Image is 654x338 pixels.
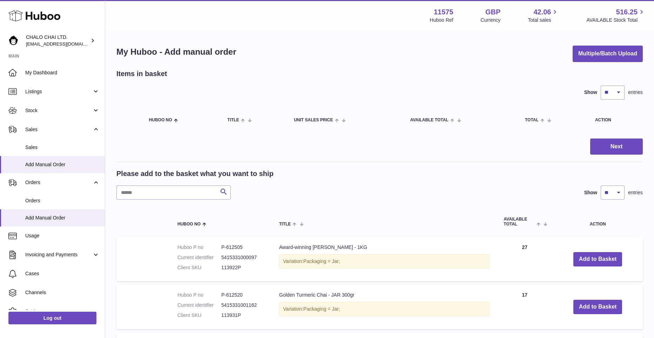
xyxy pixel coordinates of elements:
[149,118,172,122] span: Huboo no
[533,7,551,17] span: 42.06
[116,46,236,58] h1: My Huboo - Add manual order
[485,7,500,17] strong: GBP
[573,300,622,314] button: Add to Basket
[221,302,265,309] dd: 5415331001162
[25,126,92,133] span: Sales
[116,69,167,79] h2: Items in basket
[227,118,239,122] span: Title
[177,254,221,261] dt: Current identifier
[595,118,636,122] div: Action
[525,118,539,122] span: Total
[504,217,535,226] span: AVAILABLE Total
[25,289,100,296] span: Channels
[25,107,92,114] span: Stock
[26,41,103,47] span: [EMAIL_ADDRESS][DOMAIN_NAME]
[25,270,100,277] span: Cases
[177,312,221,319] dt: Client SKU
[25,161,100,168] span: Add Manual Order
[221,244,265,251] dd: P-612505
[303,258,340,264] span: Packaging = Jar;
[279,302,490,316] div: Variation:
[25,308,100,315] span: Settings
[8,35,19,46] img: Chalo@chalocompany.com
[177,302,221,309] dt: Current identifier
[221,292,265,298] dd: P-612520
[497,237,553,282] td: 27
[25,144,100,151] span: Sales
[553,210,643,233] th: Action
[590,138,643,155] button: Next
[573,46,643,62] button: Multiple/Batch Upload
[25,88,92,95] span: Listings
[25,197,100,204] span: Orders
[584,189,597,196] label: Show
[573,252,622,266] button: Add to Basket
[221,312,265,319] dd: 113931P
[8,312,96,324] a: Log out
[221,254,265,261] dd: 5415331000097
[586,7,646,23] a: 516.25 AVAILABLE Stock Total
[528,7,559,23] a: 42.06 Total sales
[272,237,497,282] td: Award-winning [PERSON_NAME] - 1KG
[116,169,274,178] h2: Please add to the basket what you want to ship
[584,89,597,96] label: Show
[628,89,643,96] span: entries
[26,34,89,47] div: CHALO CHAI LTD.
[177,264,221,271] dt: Client SKU
[177,222,201,227] span: Huboo no
[25,215,100,221] span: Add Manual Order
[586,17,646,23] span: AVAILABLE Stock Total
[177,244,221,251] dt: Huboo P no
[279,254,490,269] div: Variation:
[481,17,501,23] div: Currency
[279,222,291,227] span: Title
[528,17,559,23] span: Total sales
[25,232,100,239] span: Usage
[25,251,92,258] span: Invoicing and Payments
[25,179,92,186] span: Orders
[221,264,265,271] dd: 113922P
[497,285,553,329] td: 17
[177,292,221,298] dt: Huboo P no
[303,306,340,312] span: Packaging = Jar;
[628,189,643,196] span: entries
[434,7,453,17] strong: 11575
[410,118,449,122] span: AVAILABLE Total
[430,17,453,23] div: Huboo Ref
[25,69,100,76] span: My Dashboard
[616,7,638,17] span: 516.25
[272,285,497,329] td: Golden Turmeric Chai - JAR 300gr
[294,118,333,122] span: Unit Sales Price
